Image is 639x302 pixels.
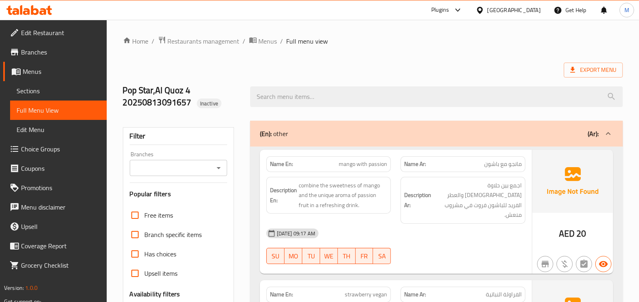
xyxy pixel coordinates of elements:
span: الفراولة النباتية [486,290,522,299]
a: Coupons [3,159,107,178]
button: TH [338,248,356,264]
nav: breadcrumb [123,36,623,46]
span: TH [341,250,352,262]
h3: Availability filters [130,289,180,299]
div: Plugins [431,5,449,15]
span: Sections [17,86,100,96]
span: mango with passion [339,160,387,168]
span: 1.0.0 [25,283,38,293]
span: Edit Restaurant [21,28,100,38]
strong: Name En: [270,160,293,168]
a: Promotions [3,178,107,197]
span: Coupons [21,164,100,173]
span: [DATE] 09:17 AM [274,230,318,237]
span: اجمع بين حلاوة المانجو والعطر الفريد للباشون فروت في مشروب منعش. [433,180,522,220]
img: Ae5nvW7+0k+MAAAAAElFTkSuQmCC [532,150,613,213]
a: Coverage Report [3,236,107,256]
span: Grocery Checklist [21,260,100,270]
div: Inactive [197,99,221,108]
button: WE [320,248,338,264]
span: Has choices [145,249,177,259]
h2: Pop Star,Al Quoz 4 20250813091657 [123,84,240,109]
a: Home [123,36,149,46]
span: Free items [145,210,173,220]
li: / [152,36,155,46]
li: / [243,36,246,46]
a: Menus [3,62,107,81]
h3: Popular filters [130,189,227,199]
a: Edit Restaurant [3,23,107,42]
strong: Name Ar: [404,290,426,299]
span: TU [306,250,317,262]
span: Upsell items [145,268,178,278]
span: Version: [4,283,24,293]
a: Menus [249,36,277,46]
span: Full Menu View [17,105,100,115]
button: Not branch specific item [537,256,553,272]
span: Inactive [197,100,221,107]
span: WE [323,250,335,262]
b: (En): [260,128,272,140]
span: Export Menu [570,65,616,75]
span: Choice Groups [21,144,100,154]
span: combine the sweetness of mango and the unique aroma of passion fruit in a refreshing drink. [299,180,388,210]
span: SU [270,250,281,262]
a: Choice Groups [3,139,107,159]
button: Purchased item [557,256,573,272]
a: Edit Menu [10,120,107,139]
strong: Name En: [270,290,293,299]
a: Upsell [3,217,107,236]
span: FR [359,250,370,262]
span: Branch specific items [145,230,202,239]
span: strawberry vegan [345,290,387,299]
span: Restaurants management [168,36,240,46]
div: (En): other(Ar): [250,121,623,147]
strong: Name Ar: [404,160,426,168]
a: Full Menu View [10,101,107,120]
input: search [250,86,623,107]
button: Not has choices [576,256,592,272]
a: Grocery Checklist [3,256,107,275]
a: Branches [3,42,107,62]
strong: Description En: [270,185,297,205]
div: [GEOGRAPHIC_DATA] [487,6,541,15]
div: Filter [130,128,227,145]
span: Promotions [21,183,100,193]
span: 20 [577,226,586,241]
strong: Description Ar: [404,190,431,210]
span: Edit Menu [17,125,100,134]
span: Menu disclaimer [21,202,100,212]
button: SU [266,248,285,264]
span: Menus [259,36,277,46]
span: SA [376,250,388,262]
span: Branches [21,47,100,57]
span: Menus [23,67,100,76]
span: Upsell [21,222,100,231]
span: AED [559,226,575,241]
b: (Ar): [588,128,599,140]
button: MO [285,248,302,264]
span: مانجو مع باشون [484,160,522,168]
span: Full menu view [287,36,328,46]
button: FR [356,248,373,264]
li: / [280,36,283,46]
span: MO [288,250,299,262]
button: SA [373,248,391,264]
span: Coverage Report [21,241,100,251]
a: Sections [10,81,107,101]
a: Restaurants management [158,36,240,46]
span: Export Menu [564,63,623,78]
button: TU [302,248,320,264]
a: Menu disclaimer [3,197,107,217]
button: Available [595,256,612,272]
button: Open [213,162,224,174]
p: other [260,129,288,138]
span: M [624,6,629,15]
